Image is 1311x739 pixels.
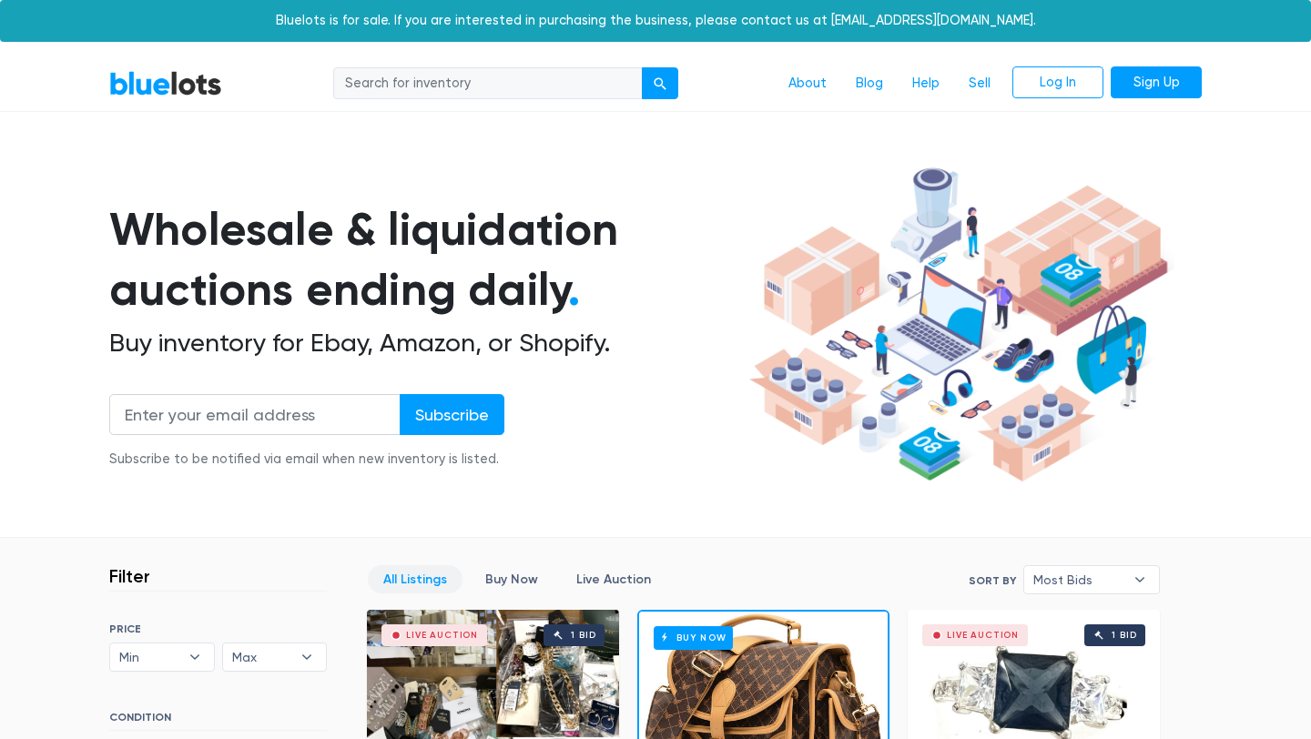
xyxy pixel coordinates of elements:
[109,711,327,731] h6: CONDITION
[109,199,743,320] h1: Wholesale & liquidation auctions ending daily
[954,66,1005,101] a: Sell
[841,66,898,101] a: Blog
[109,328,743,359] h2: Buy inventory for Ebay, Amazon, or Shopify.
[232,643,292,671] span: Max
[119,643,179,671] span: Min
[470,565,554,593] a: Buy Now
[561,565,666,593] a: Live Auction
[1012,66,1103,99] a: Log In
[109,394,401,435] input: Enter your email address
[898,66,954,101] a: Help
[109,450,504,470] div: Subscribe to be notified via email when new inventory is listed.
[774,66,841,101] a: About
[1111,66,1202,99] a: Sign Up
[654,626,733,649] h6: Buy Now
[176,643,214,671] b: ▾
[1033,566,1124,593] span: Most Bids
[109,623,327,635] h6: PRICE
[969,572,1016,589] label: Sort By
[109,70,222,96] a: BlueLots
[947,631,1019,640] div: Live Auction
[571,631,595,640] div: 1 bid
[1121,566,1159,593] b: ▾
[368,565,462,593] a: All Listings
[333,67,643,100] input: Search for inventory
[568,262,580,317] span: .
[288,643,326,671] b: ▾
[400,394,504,435] input: Subscribe
[743,159,1174,491] img: hero-ee84e7d0318cb26816c560f6b4441b76977f77a177738b4e94f68c95b2b83dbb.png
[109,565,150,587] h3: Filter
[406,631,478,640] div: Live Auction
[1112,631,1136,640] div: 1 bid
